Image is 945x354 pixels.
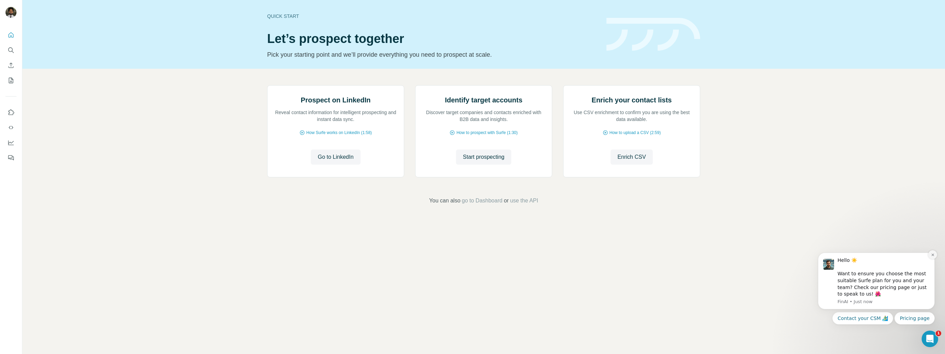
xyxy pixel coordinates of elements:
span: How Surfe works on LinkedIn (1:58) [306,130,372,136]
button: Start prospecting [456,150,511,165]
img: banner [606,18,700,51]
button: Go to LinkedIn [311,150,360,165]
span: Enrich CSV [617,153,646,161]
button: Use Surfe on LinkedIn [5,106,16,119]
h2: Enrich your contact lists [592,95,672,105]
button: Feedback [5,152,16,164]
span: or [504,197,509,205]
button: Use Surfe API [5,121,16,134]
img: Avatar [5,7,16,18]
button: use the API [510,197,538,205]
span: 1 [936,331,941,336]
button: Enrich CSV [5,59,16,71]
button: Dashboard [5,136,16,149]
h1: Let’s prospect together [267,32,598,46]
span: Start prospecting [463,153,504,161]
button: go to Dashboard [462,197,502,205]
button: Quick start [5,29,16,41]
p: Use CSV enrichment to confirm you are using the best data available. [570,109,693,123]
h2: Identify target accounts [445,95,523,105]
div: Quick start [267,13,598,20]
span: Go to LinkedIn [318,153,353,161]
button: Search [5,44,16,56]
span: You can also [429,197,460,205]
h2: Prospect on LinkedIn [301,95,371,105]
button: Enrich CSV [611,150,653,165]
span: How to upload a CSV (2:59) [610,130,661,136]
p: Discover target companies and contacts enriched with B2B data and insights. [422,109,545,123]
span: How to prospect with Surfe (1:30) [456,130,517,136]
iframe: Intercom live chat [922,331,938,347]
p: Pick your starting point and we’ll provide everything you need to prospect at scale. [267,50,598,59]
button: My lists [5,74,16,87]
iframe: Intercom notifications message [808,230,945,335]
p: Reveal contact information for intelligent prospecting and instant data sync. [274,109,397,123]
